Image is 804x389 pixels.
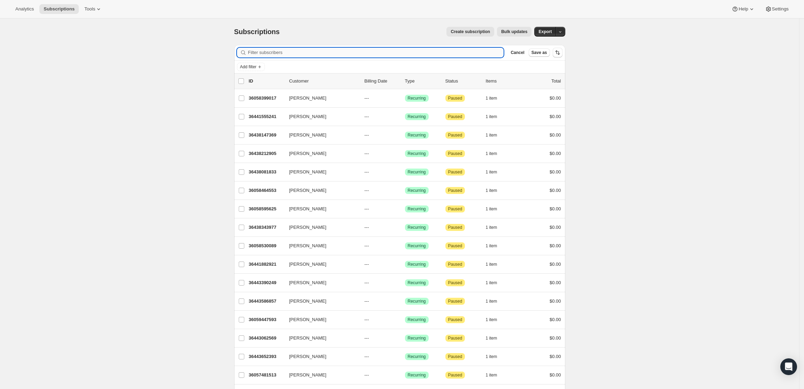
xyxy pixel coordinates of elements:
span: Recurring [408,280,426,286]
span: --- [365,151,369,156]
span: Recurring [408,298,426,304]
span: --- [365,280,369,285]
span: Recurring [408,132,426,138]
button: Sort the results [553,48,562,57]
span: --- [365,298,369,304]
span: --- [365,335,369,341]
p: Total [551,78,561,85]
button: [PERSON_NAME] [285,203,355,215]
button: [PERSON_NAME] [285,369,355,381]
span: [PERSON_NAME] [289,187,327,194]
button: [PERSON_NAME] [285,130,355,141]
button: Subscriptions [39,4,79,14]
button: Cancel [508,48,527,57]
span: $0.00 [550,262,561,267]
span: [PERSON_NAME] [289,132,327,139]
span: Create subscription [451,29,490,34]
span: Paused [448,335,462,341]
span: [PERSON_NAME] [289,150,327,157]
span: --- [365,243,369,248]
span: [PERSON_NAME] [289,224,327,231]
button: Save as [529,48,550,57]
button: 1 item [486,223,505,232]
span: $0.00 [550,298,561,304]
span: Paused [448,243,462,249]
span: --- [365,225,369,230]
span: Paused [448,169,462,175]
span: 1 item [486,188,497,193]
p: 36058464553 [249,187,284,194]
button: Analytics [11,4,38,14]
button: Tools [80,4,106,14]
span: Subscriptions [234,28,280,36]
button: [PERSON_NAME] [285,166,355,178]
span: --- [365,169,369,174]
div: 36438147369[PERSON_NAME]---SuccessRecurringAttentionPaused1 item$0.00 [249,130,561,140]
span: [PERSON_NAME] [289,169,327,176]
div: 36058595625[PERSON_NAME]---SuccessRecurringAttentionPaused1 item$0.00 [249,204,561,214]
div: Items [486,78,521,85]
span: Export [538,29,552,34]
span: [PERSON_NAME] [289,95,327,102]
span: Recurring [408,262,426,267]
span: --- [365,354,369,359]
span: Recurring [408,243,426,249]
button: [PERSON_NAME] [285,185,355,196]
span: [PERSON_NAME] [289,261,327,268]
div: 36057481513[PERSON_NAME]---SuccessRecurringAttentionPaused1 item$0.00 [249,370,561,380]
span: Cancel [511,50,524,55]
div: 36438343977[PERSON_NAME]---SuccessRecurringAttentionPaused1 item$0.00 [249,223,561,232]
span: $0.00 [550,169,561,174]
span: 1 item [486,354,497,359]
button: 1 item [486,93,505,103]
span: $0.00 [550,354,561,359]
button: Create subscription [446,27,494,37]
button: [PERSON_NAME] [285,148,355,159]
button: 1 item [486,167,505,177]
p: ID [249,78,284,85]
p: 36059447593 [249,316,284,323]
p: 36058595625 [249,205,284,212]
p: 36443586857 [249,298,284,305]
p: Customer [289,78,359,85]
p: 36443062569 [249,335,284,342]
span: Bulk updates [501,29,527,34]
div: 36441555241[PERSON_NAME]---SuccessRecurringAttentionPaused1 item$0.00 [249,112,561,122]
span: Save as [531,50,547,55]
span: [PERSON_NAME] [289,316,327,323]
span: [PERSON_NAME] [289,113,327,120]
p: 36441555241 [249,113,284,120]
span: --- [365,132,369,138]
button: Export [534,27,556,37]
span: $0.00 [550,188,561,193]
p: 36441882921 [249,261,284,268]
span: Paused [448,317,462,322]
span: [PERSON_NAME] [289,298,327,305]
span: Paused [448,280,462,286]
span: Paused [448,188,462,193]
button: Add filter [237,63,265,71]
span: Recurring [408,335,426,341]
span: 1 item [486,95,497,101]
button: 1 item [486,296,505,306]
button: [PERSON_NAME] [285,333,355,344]
span: Recurring [408,188,426,193]
span: 1 item [486,372,497,378]
span: 1 item [486,280,497,286]
p: 36058530089 [249,242,284,249]
div: IDCustomerBilling DateTypeStatusItemsTotal [249,78,561,85]
button: 1 item [486,149,505,158]
span: $0.00 [550,317,561,322]
span: Paused [448,298,462,304]
span: Recurring [408,95,426,101]
span: Paused [448,206,462,212]
button: 1 item [486,259,505,269]
span: 1 item [486,206,497,212]
span: --- [365,188,369,193]
span: --- [365,114,369,119]
span: $0.00 [550,114,561,119]
div: Type [405,78,440,85]
div: 36443586857[PERSON_NAME]---SuccessRecurringAttentionPaused1 item$0.00 [249,296,561,306]
span: Recurring [408,151,426,156]
button: [PERSON_NAME] [285,351,355,362]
